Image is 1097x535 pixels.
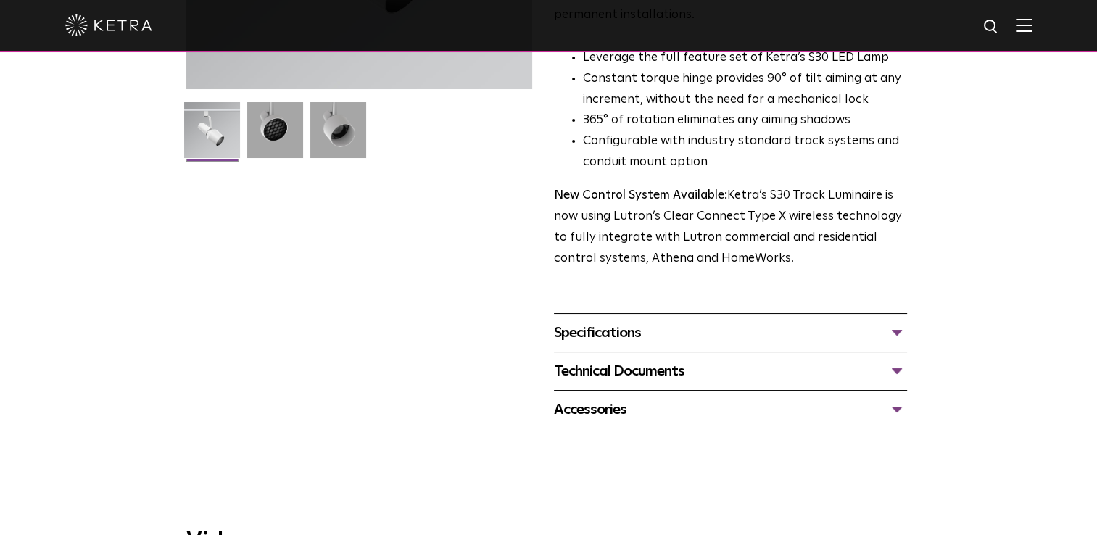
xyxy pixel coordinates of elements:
img: 9e3d97bd0cf938513d6e [310,102,366,169]
p: Ketra’s S30 Track Luminaire is now using Lutron’s Clear Connect Type X wireless technology to ful... [554,186,907,270]
li: 365° of rotation eliminates any aiming shadows [583,110,907,131]
img: Hamburger%20Nav.svg [1016,18,1032,32]
img: 3b1b0dc7630e9da69e6b [247,102,303,169]
li: Leverage the full feature set of Ketra’s S30 LED Lamp [583,48,907,69]
img: search icon [982,18,1001,36]
img: ketra-logo-2019-white [65,14,152,36]
strong: New Control System Available: [554,189,727,202]
div: Accessories [554,398,907,421]
li: Constant torque hinge provides 90° of tilt aiming at any increment, without the need for a mechan... [583,69,907,111]
div: Technical Documents [554,360,907,383]
div: Specifications [554,321,907,344]
li: Configurable with industry standard track systems and conduit mount option [583,131,907,173]
img: S30-Track-Luminaire-2021-Web-Square [184,102,240,169]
